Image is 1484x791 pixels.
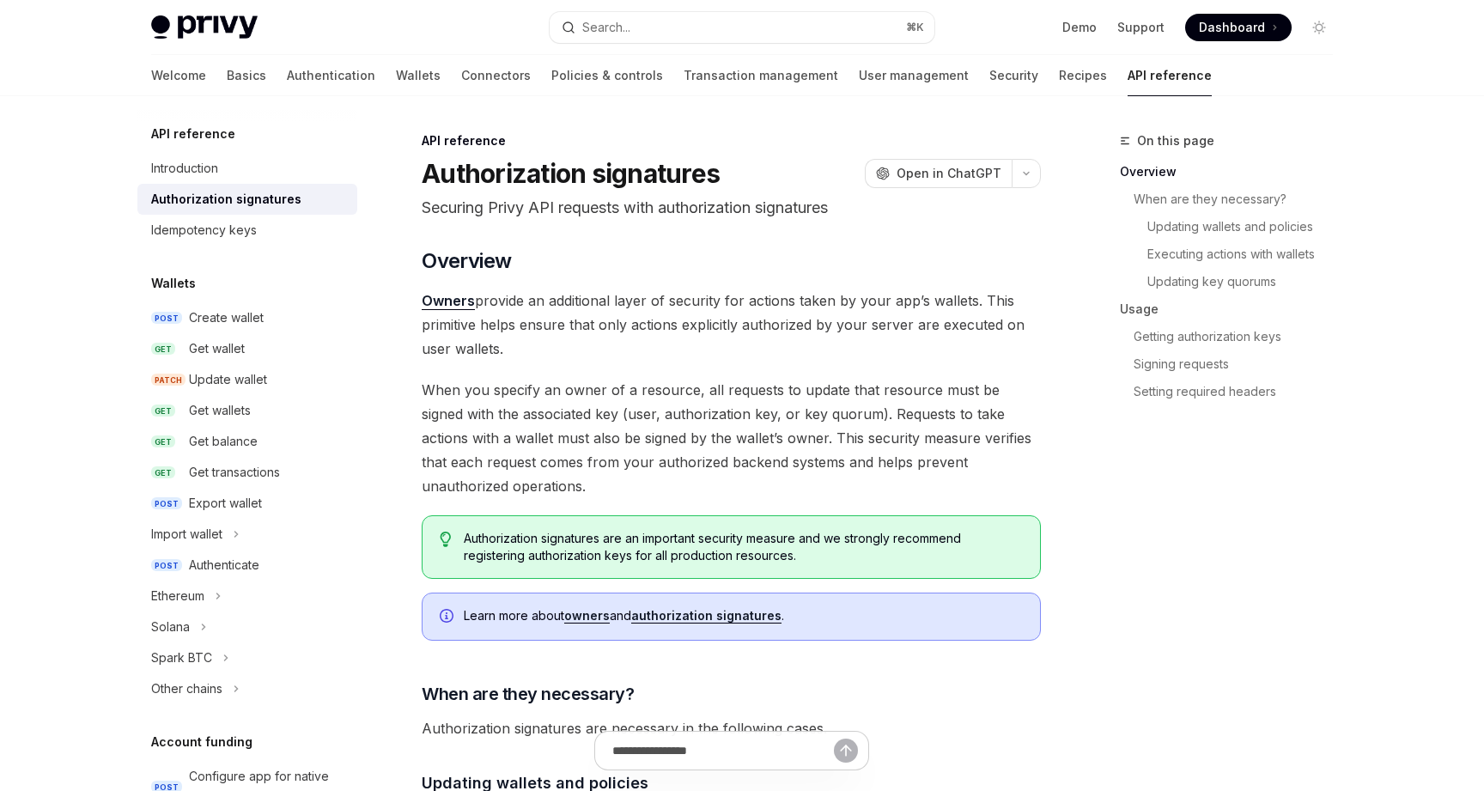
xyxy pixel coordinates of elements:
a: Recipes [1059,55,1107,96]
button: Toggle Ethereum section [137,581,357,612]
div: Idempotency keys [151,220,257,240]
a: Transaction management [684,55,838,96]
a: Connectors [461,55,531,96]
span: Authorization signatures are necessary in the following cases. [422,716,1041,740]
div: Update wallet [189,369,267,390]
button: Open in ChatGPT [865,159,1012,188]
a: Signing requests [1120,350,1347,378]
a: Owners [422,292,475,310]
p: Securing Privy API requests with authorization signatures [422,196,1041,220]
a: Overview [1120,158,1347,186]
img: light logo [151,15,258,40]
input: Ask a question... [612,732,834,770]
span: Learn more about and . [464,607,1023,624]
svg: Info [440,609,457,626]
a: Wallets [396,55,441,96]
div: Ethereum [151,586,204,606]
a: Support [1117,19,1165,36]
div: Get wallets [189,400,251,421]
div: API reference [422,132,1041,149]
a: Basics [227,55,266,96]
a: When are they necessary? [1120,186,1347,213]
a: GETGet wallets [137,395,357,426]
a: Welcome [151,55,206,96]
span: PATCH [151,374,185,386]
a: Setting required headers [1120,378,1347,405]
button: Toggle Spark BTC section [137,642,357,673]
span: When are they necessary? [422,682,634,706]
a: Policies & controls [551,55,663,96]
svg: Tip [440,532,452,547]
div: Authenticate [189,555,259,575]
span: Overview [422,247,511,275]
div: Import wallet [151,524,222,545]
a: Getting authorization keys [1120,323,1347,350]
button: Toggle dark mode [1305,14,1333,41]
span: Dashboard [1199,19,1265,36]
a: Security [989,55,1038,96]
a: GETGet balance [137,426,357,457]
a: POSTCreate wallet [137,302,357,333]
div: Solana [151,617,190,637]
button: Open search [550,12,934,43]
a: User management [859,55,969,96]
a: GETGet wallet [137,333,357,364]
span: POST [151,559,182,572]
div: Search... [582,17,630,38]
div: Introduction [151,158,218,179]
div: Export wallet [189,493,262,514]
button: Toggle Import wallet section [137,519,357,550]
div: Authorization signatures [151,189,301,210]
div: Spark BTC [151,648,212,668]
a: authorization signatures [631,608,782,624]
a: Introduction [137,153,357,184]
span: On this page [1137,131,1214,151]
div: Other chains [151,678,222,699]
h5: Account funding [151,732,252,752]
a: owners [564,608,610,624]
span: provide an additional layer of security for actions taken by your app’s wallets. This primitive h... [422,289,1041,361]
div: Get transactions [189,462,280,483]
span: GET [151,405,175,417]
h1: Authorization signatures [422,158,720,189]
span: GET [151,466,175,479]
a: Usage [1120,295,1347,323]
a: Authorization signatures [137,184,357,215]
span: When you specify an owner of a resource, all requests to update that resource must be signed with... [422,378,1041,498]
a: API reference [1128,55,1212,96]
a: Updating wallets and policies [1120,213,1347,240]
a: POSTAuthenticate [137,550,357,581]
a: Idempotency keys [137,215,357,246]
span: Open in ChatGPT [897,165,1001,182]
button: Toggle Other chains section [137,673,357,704]
span: GET [151,343,175,356]
span: ⌘ K [906,21,924,34]
span: GET [151,435,175,448]
a: POSTExport wallet [137,488,357,519]
a: Authentication [287,55,375,96]
span: POST [151,312,182,325]
span: POST [151,497,182,510]
a: Executing actions with wallets [1120,240,1347,268]
div: Get balance [189,431,258,452]
button: Send message [834,739,858,763]
a: GETGet transactions [137,457,357,488]
a: Updating key quorums [1120,268,1347,295]
h5: API reference [151,124,235,144]
div: Get wallet [189,338,245,359]
a: Demo [1062,19,1097,36]
a: Dashboard [1185,14,1292,41]
button: Toggle Solana section [137,612,357,642]
span: Authorization signatures are an important security measure and we strongly recommend registering ... [464,530,1023,564]
div: Create wallet [189,307,264,328]
a: PATCHUpdate wallet [137,364,357,395]
h5: Wallets [151,273,196,294]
